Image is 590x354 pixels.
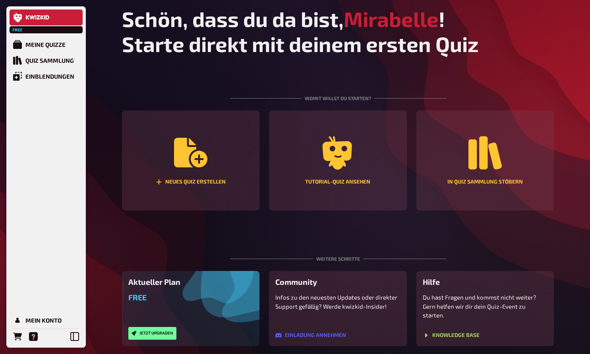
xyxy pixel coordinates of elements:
p: Du hast Fragen und kommst nicht weiter? Gern helfen wir dir dein Quiz-Event zu starten. [423,293,548,320]
a: Hilfe [25,329,41,344]
span: Free [128,293,147,302]
p: Infos zu den neuesten Updates oder direkter Support gefällig? Werde kwizkid-Insider! [275,293,400,311]
span: Mirabelle [344,6,439,31]
a: Meine Quizze [10,37,83,52]
div: Neues Quiz erstellen [156,179,226,185]
div: Einblendungen [25,73,74,80]
button: Jetzt upgraden [128,327,176,340]
a: Mein Konto [10,312,83,328]
a: Einblendungen [10,68,83,84]
h1: Schön, dass du da bist, ! Starte direkt mit deinem ersten Quiz [122,6,554,56]
div: In Quiz Sammlung stöbern [447,179,523,185]
h3: Aktueller Plan [128,277,253,286]
a: Knowledge Base [423,332,480,339]
div: Weitere Schritte [230,236,446,271]
h3: Hilfe [423,277,548,286]
a: Tutorial-Quiz ansehen [269,110,407,211]
button: Neues Quiz erstellen [122,110,260,211]
a: Quiz Sammlung [10,52,83,68]
a: In Quiz Sammlung stöbern [416,110,554,211]
span: Free [10,27,25,32]
a: Bestellungen [10,329,25,344]
div: Mein Konto [25,317,62,324]
h3: Community [275,277,400,286]
div: Tutorial-Quiz ansehen [305,179,370,185]
div: Womit willst du starten? [230,75,446,110]
div: Quiz Sammlung [25,57,74,64]
a: Einladung annehmen [275,332,346,339]
div: Meine Quizze [25,41,66,48]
